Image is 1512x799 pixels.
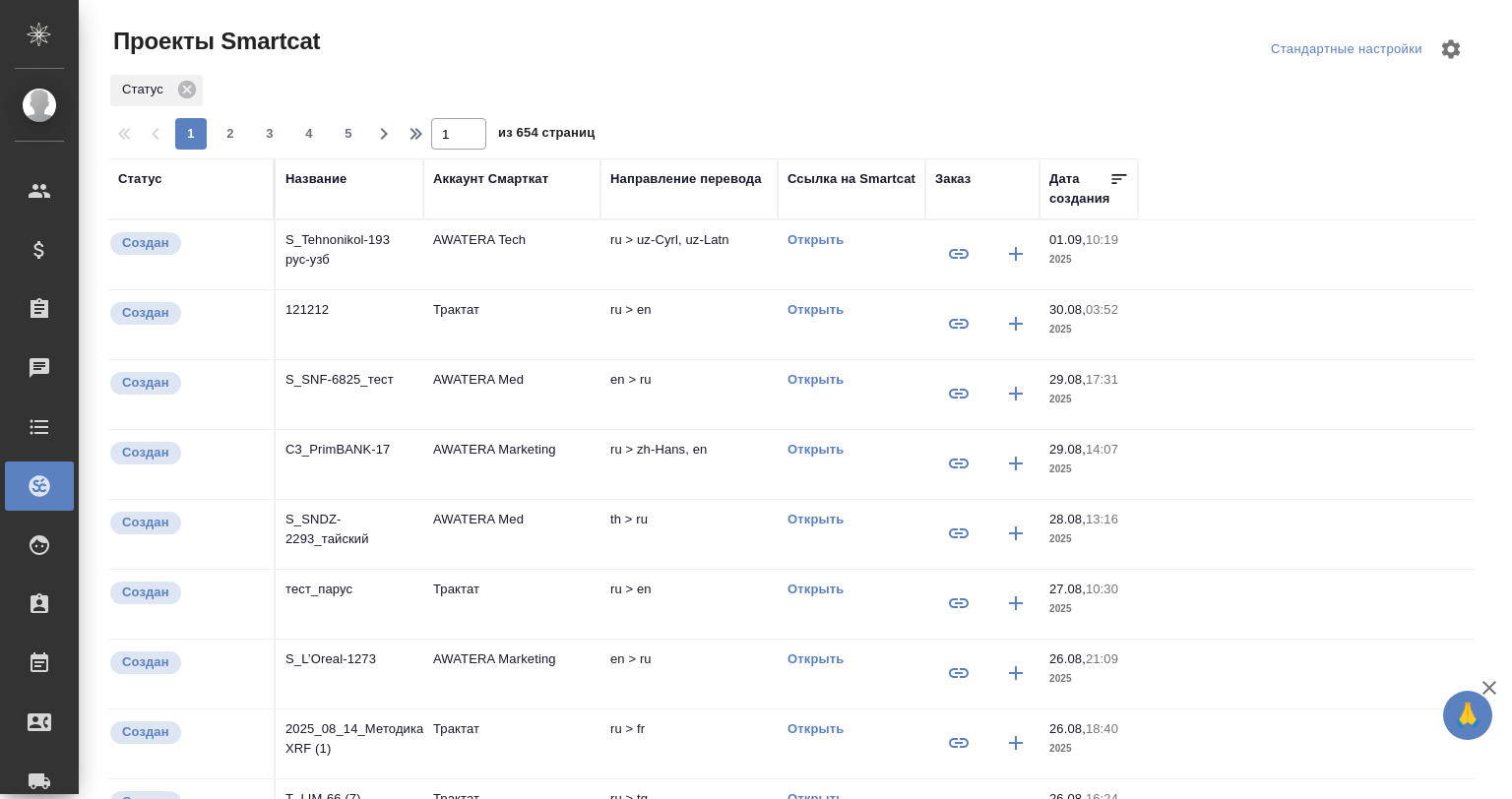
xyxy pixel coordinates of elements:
td: Трактат [423,290,600,359]
p: 2025 [1049,599,1128,619]
div: Аккаунт Смарткат [433,169,548,189]
p: en > ru [610,370,768,390]
p: 2025 [1049,320,1128,339]
button: Привязать к существующему заказу [935,719,982,767]
button: Привязать к существующему заказу [935,649,982,697]
p: Создан [122,583,169,602]
span: 2 [215,124,246,144]
button: Создать заказ [992,300,1039,347]
div: Название [285,169,346,189]
div: Заказ [935,169,971,189]
p: Создан [122,373,169,393]
p: 29.08, [1049,442,1086,457]
a: Открыть [787,582,844,596]
p: 21:09 [1086,651,1118,666]
a: Открыть [787,302,844,317]
p: 2025_08_14_Методика XRF (1) [285,719,413,759]
p: ru > en [610,580,768,599]
p: 121212 [285,300,413,320]
button: Создать заказ [992,230,1039,277]
p: 2025 [1049,669,1128,689]
button: Создать заказ [992,719,1039,767]
button: Создать заказ [992,580,1039,627]
button: 🙏 [1443,691,1492,740]
p: th > ru [610,510,768,529]
p: 29.08, [1049,372,1086,387]
p: ru > uz-Cyrl, uz-Latn [610,230,768,250]
button: 2 [215,118,246,150]
p: Создан [122,513,169,532]
p: 26.08, [1049,721,1086,736]
p: ru > en [610,300,768,320]
td: Трактат [423,570,600,639]
td: AWATERA Marketing [423,430,600,499]
p: 13:16 [1086,512,1118,526]
p: 14:07 [1086,442,1118,457]
p: Создан [122,722,169,742]
span: 4 [293,124,325,144]
td: AWATERA Med [423,360,600,429]
p: Создан [122,303,169,323]
p: тест_парус [285,580,413,599]
button: Создать заказ [992,440,1039,487]
button: Привязать к существующему заказу [935,440,982,487]
button: Привязать к существующему заказу [935,510,982,557]
p: 2025 [1049,460,1128,479]
p: S_L’Oreal-1273 [285,649,413,669]
span: 5 [333,124,364,144]
button: Создать заказ [992,649,1039,697]
p: Создан [122,443,169,462]
p: 17:31 [1086,372,1118,387]
p: 2025 [1049,250,1128,270]
a: Открыть [787,372,844,387]
p: ru > zh-Hans, en [610,440,768,460]
p: 26.08, [1049,651,1086,666]
span: 3 [254,124,285,144]
div: Статус [110,75,203,106]
button: Привязать к существующему заказу [935,580,982,627]
a: Открыть [787,232,844,247]
button: Привязать к существующему заказу [935,230,982,277]
p: S_SNDZ-2293_тайский [285,510,413,549]
td: Трактат [423,709,600,778]
p: 27.08, [1049,582,1086,596]
p: 2025 [1049,739,1128,759]
span: Проекты Smartcat [108,26,320,57]
td: AWATERA Marketing [423,640,600,708]
p: 10:19 [1086,232,1118,247]
p: 28.08, [1049,512,1086,526]
a: Открыть [787,651,844,666]
a: Открыть [787,442,844,457]
td: AWATERA Med [423,500,600,569]
p: 03:52 [1086,302,1118,317]
button: 4 [293,118,325,150]
p: Создан [122,233,169,253]
div: Статус [118,169,162,189]
p: 30.08, [1049,302,1086,317]
button: Создать заказ [992,510,1039,557]
p: S_SNF-6825_тест [285,370,413,390]
p: 2025 [1049,390,1128,409]
p: 2025 [1049,529,1128,549]
div: Направление перевода [610,169,762,189]
span: 🙏 [1451,695,1484,736]
button: Привязать к существующему заказу [935,370,982,417]
button: 3 [254,118,285,150]
p: en > ru [610,649,768,669]
button: Привязать к существующему заказу [935,300,982,347]
p: ru > fr [610,719,768,739]
p: 01.09, [1049,232,1086,247]
p: Создан [122,652,169,672]
div: Ссылка на Smartcat [787,169,915,189]
p: 10:30 [1086,582,1118,596]
a: Открыть [787,512,844,526]
a: Открыть [787,721,844,736]
span: из 654 страниц [498,121,595,150]
button: 5 [333,118,364,150]
p: C3_PrimBANK-17 [285,440,413,460]
p: S_Tehnonikol-193 рус-узб [285,230,413,270]
button: Создать заказ [992,370,1039,417]
div: split button [1266,34,1427,65]
span: Настроить таблицу [1427,26,1475,73]
td: AWATERA Tech [423,220,600,289]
